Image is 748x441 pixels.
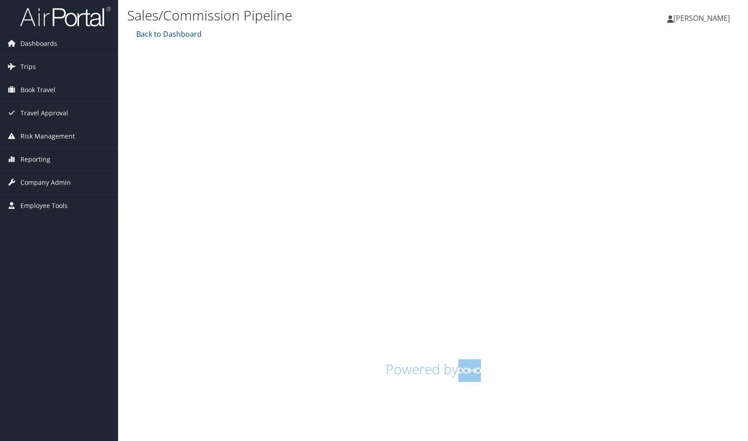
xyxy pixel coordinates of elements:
span: [PERSON_NAME] [674,13,730,23]
span: Trips [20,55,36,78]
span: Dashboards [20,32,57,55]
img: airportal-logo.png [20,6,111,27]
a: Back to Dashboard [134,29,202,39]
span: Book Travel [20,79,55,101]
span: Travel Approval [20,102,68,124]
a: [PERSON_NAME] [667,5,739,32]
span: Risk Management [20,125,75,148]
span: Reporting [20,148,50,171]
span: Company Admin [20,171,71,194]
span: Employee Tools [20,194,68,217]
h1: Sales/Commission Pipeline [127,6,535,25]
img: domo-logo.png [458,359,481,382]
h1: Powered by [134,359,732,382]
